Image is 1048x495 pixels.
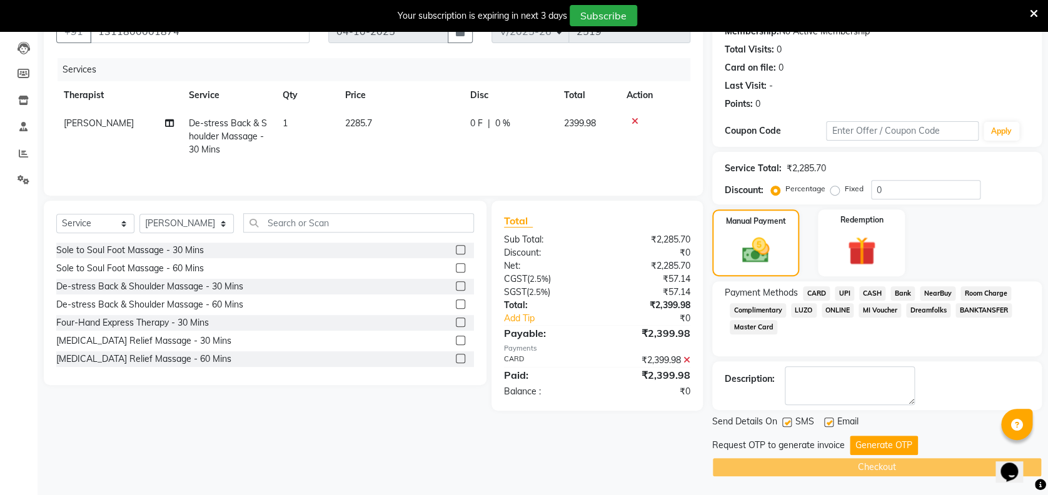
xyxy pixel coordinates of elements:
[725,372,775,386] div: Description:
[890,286,915,301] span: Bank
[984,122,1019,141] button: Apply
[64,117,134,129] span: [PERSON_NAME]
[58,58,700,81] div: Services
[845,183,864,194] label: Fixed
[504,273,527,284] span: CGST
[557,81,619,109] th: Total
[730,320,777,334] span: Master Card
[570,5,637,26] button: Subscribe
[840,214,883,226] label: Redemption
[181,81,275,109] th: Service
[835,286,854,301] span: UPI
[345,117,372,129] span: 2285.7
[189,117,267,155] span: De-stress Back & Shoulder Massage - 30 Mins
[859,286,886,301] span: CASH
[791,303,817,317] span: LUZO
[56,316,209,329] div: Four-Hand Express Therapy - 30 Mins
[725,61,776,74] div: Card on file:
[597,259,700,272] div: ₹2,285.70
[504,286,527,297] span: SGST
[725,25,779,38] div: Membership:
[597,299,700,312] div: ₹2,399.98
[725,162,782,175] div: Service Total:
[495,326,597,341] div: Payable:
[597,272,700,286] div: ₹57.14
[725,25,1029,38] div: No Active Membership
[785,183,825,194] label: Percentage
[90,19,310,43] input: Search by Name/Mobile/Email/Code
[777,43,782,56] div: 0
[529,287,548,297] span: 2.5%
[495,286,597,299] div: ( )
[826,121,978,141] input: Enter Offer / Coupon Code
[495,354,597,367] div: CARD
[769,79,773,92] div: -
[495,367,597,382] div: Paid:
[504,214,533,227] span: Total
[906,303,950,317] span: Dreamfolks
[495,385,597,398] div: Balance :
[504,343,690,354] div: Payments
[822,303,854,317] span: ONLINE
[597,326,700,341] div: ₹2,399.98
[725,124,826,137] div: Coupon Code
[619,81,690,109] th: Action
[597,354,700,367] div: ₹2,399.98
[530,274,548,284] span: 2.5%
[839,233,885,269] img: _gift.svg
[56,244,204,257] div: Sole to Soul Foot Massage - 30 Mins
[995,445,1035,482] iframe: chat widget
[463,81,557,109] th: Disc
[56,352,231,366] div: [MEDICAL_DATA] Relief Massage - 60 Mins
[56,334,231,347] div: [MEDICAL_DATA] Relief Massage - 30 Mins
[495,233,597,246] div: Sub Total:
[778,61,783,74] div: 0
[56,19,91,43] button: +91
[725,184,763,197] div: Discount:
[920,286,955,301] span: NearBuy
[243,213,474,232] input: Search or Scan
[470,117,483,130] span: 0 F
[275,81,338,109] th: Qty
[495,259,597,272] div: Net:
[730,303,786,317] span: Complimentary
[56,81,181,109] th: Therapist
[56,280,243,293] div: De-stress Back & Shoulder Massage - 30 Mins
[597,385,700,398] div: ₹0
[733,234,778,266] img: _cash.svg
[837,415,859,431] span: Email
[495,246,597,259] div: Discount:
[960,286,1011,301] span: Room Charge
[56,262,204,275] div: Sole to Soul Foot Massage - 60 Mins
[564,117,596,129] span: 2399.98
[803,286,830,301] span: CARD
[725,43,774,56] div: Total Visits:
[495,117,510,130] span: 0 %
[338,81,463,109] th: Price
[725,97,753,111] div: Points:
[495,312,615,325] a: Add Tip
[495,299,597,312] div: Total:
[712,415,777,431] span: Send Details On
[488,117,490,130] span: |
[725,286,798,299] span: Payment Methods
[955,303,1012,317] span: BANKTANSFER
[712,439,845,452] div: Request OTP to generate invoice
[859,303,901,317] span: MI Voucher
[726,216,786,227] label: Manual Payment
[597,286,700,299] div: ₹57.14
[725,79,767,92] div: Last Visit:
[755,97,760,111] div: 0
[398,9,567,22] div: Your subscription is expiring in next 3 days
[283,117,288,129] span: 1
[614,312,700,325] div: ₹0
[795,415,814,431] span: SMS
[597,367,700,382] div: ₹2,399.98
[495,272,597,286] div: ( )
[597,246,700,259] div: ₹0
[850,436,918,455] button: Generate OTP
[56,298,243,311] div: De-stress Back & Shoulder Massage - 60 Mins
[597,233,700,246] div: ₹2,285.70
[787,162,826,175] div: ₹2,285.70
